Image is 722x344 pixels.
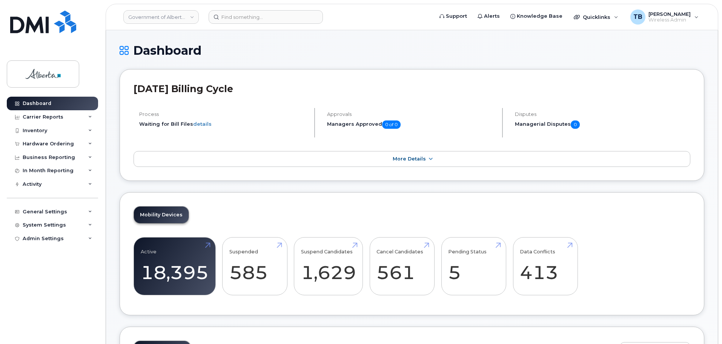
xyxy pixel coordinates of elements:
[520,241,571,291] a: Data Conflicts 413
[515,111,690,117] h4: Disputes
[120,44,704,57] h1: Dashboard
[139,120,308,128] li: Waiting for Bill Files
[134,83,690,94] h2: [DATE] Billing Cycle
[301,241,356,291] a: Suspend Candidates 1,629
[376,241,427,291] a: Cancel Candidates 561
[382,120,401,129] span: 0 of 0
[571,120,580,129] span: 0
[327,120,496,129] h5: Managers Approved
[393,156,426,162] span: More Details
[515,120,690,129] h5: Managerial Disputes
[229,241,280,291] a: Suspended 585
[448,241,499,291] a: Pending Status 5
[193,121,212,127] a: details
[134,207,189,223] a: Mobility Devices
[141,241,209,291] a: Active 18,395
[327,111,496,117] h4: Approvals
[139,111,308,117] h4: Process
